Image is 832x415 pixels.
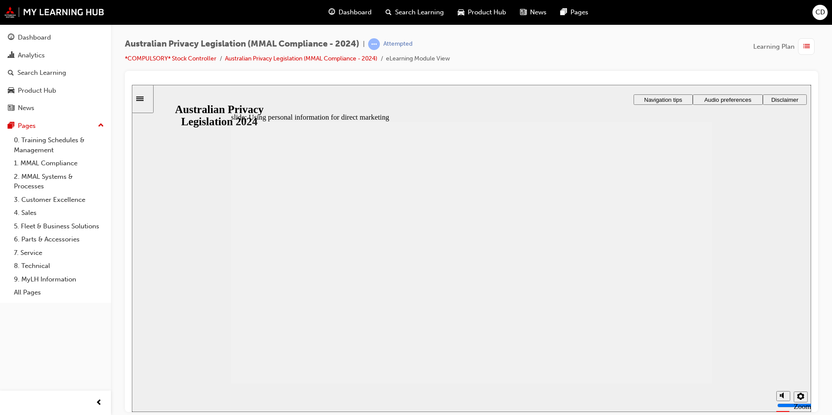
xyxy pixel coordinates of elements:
[3,100,107,116] a: News
[8,122,14,130] span: pages-icon
[125,55,216,62] a: *COMPULSORY* Stock Controller
[458,7,464,18] span: car-icon
[10,134,107,157] a: 0. Training Schedules & Management
[815,7,825,17] span: CD
[8,104,14,112] span: news-icon
[3,28,107,118] button: DashboardAnalyticsSearch LearningProduct HubNews
[3,83,107,99] a: Product Hub
[10,206,107,220] a: 4. Sales
[662,318,679,343] label: Zoom to fit
[502,10,561,20] button: Navigation tips
[10,220,107,233] a: 5. Fleet & Business Solutions
[560,7,567,18] span: pages-icon
[530,7,547,17] span: News
[18,121,36,131] div: Pages
[662,307,676,318] button: Settings
[10,193,107,207] a: 3. Customer Excellence
[803,41,810,52] span: list-icon
[18,103,34,113] div: News
[383,40,413,48] div: Attempted
[753,42,795,52] span: Learning Plan
[812,5,828,20] button: CD
[10,286,107,299] a: All Pages
[18,33,51,43] div: Dashboard
[520,7,527,18] span: news-icon
[10,259,107,273] a: 8. Technical
[96,398,102,408] span: prev-icon
[3,30,107,46] a: Dashboard
[8,34,14,42] span: guage-icon
[753,38,818,55] button: Learning Plan
[386,54,450,64] li: eLearning Module View
[3,47,107,64] a: Analytics
[451,3,513,21] a: car-iconProduct Hub
[468,7,506,17] span: Product Hub
[10,170,107,193] a: 2. MMAL Systems & Processes
[645,317,701,324] input: volume
[322,3,379,21] a: guage-iconDashboard
[10,246,107,260] a: 7. Service
[18,50,45,60] div: Analytics
[17,68,66,78] div: Search Learning
[8,87,14,95] span: car-icon
[4,7,104,18] img: mmal
[3,118,107,134] button: Pages
[225,55,377,62] a: Australian Privacy Legislation (MMAL Compliance - 2024)
[363,39,365,49] span: |
[386,7,392,18] span: search-icon
[98,120,104,131] span: up-icon
[554,3,595,21] a: pages-iconPages
[3,65,107,81] a: Search Learning
[513,3,554,21] a: news-iconNews
[640,299,675,327] div: misc controls
[512,12,550,18] span: Navigation tips
[125,39,359,49] span: Australian Privacy Legislation (MMAL Compliance - 2024)
[379,3,451,21] a: search-iconSearch Learning
[644,306,658,316] button: Mute (Ctrl+Alt+M)
[18,86,56,96] div: Product Hub
[570,7,588,17] span: Pages
[329,7,335,18] span: guage-icon
[10,273,107,286] a: 9. MyLH Information
[631,10,675,20] button: Disclaimer
[8,69,14,77] span: search-icon
[10,157,107,170] a: 1. MMAL Compliance
[10,233,107,246] a: 6. Parts & Accessories
[572,12,619,18] span: Audio preferences
[639,12,666,18] span: Disclaimer
[561,10,631,20] button: Audio preferences
[8,52,14,60] span: chart-icon
[395,7,444,17] span: Search Learning
[368,38,380,50] span: learningRecordVerb_ATTEMPT-icon
[339,7,372,17] span: Dashboard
